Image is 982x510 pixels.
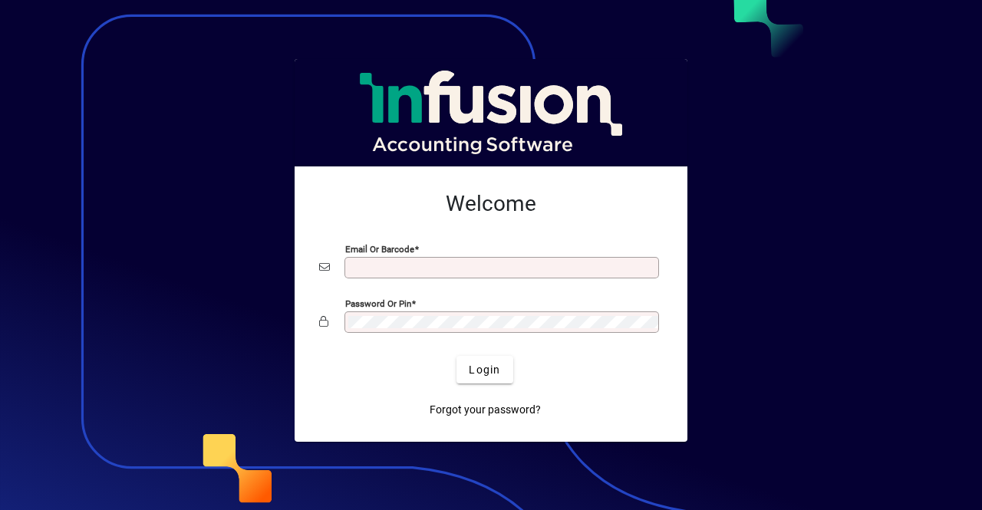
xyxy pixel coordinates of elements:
[345,298,411,309] mat-label: Password or Pin
[430,402,541,418] span: Forgot your password?
[319,191,663,217] h2: Welcome
[469,362,500,378] span: Login
[456,356,512,383] button: Login
[423,396,547,423] a: Forgot your password?
[345,244,414,255] mat-label: Email or Barcode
